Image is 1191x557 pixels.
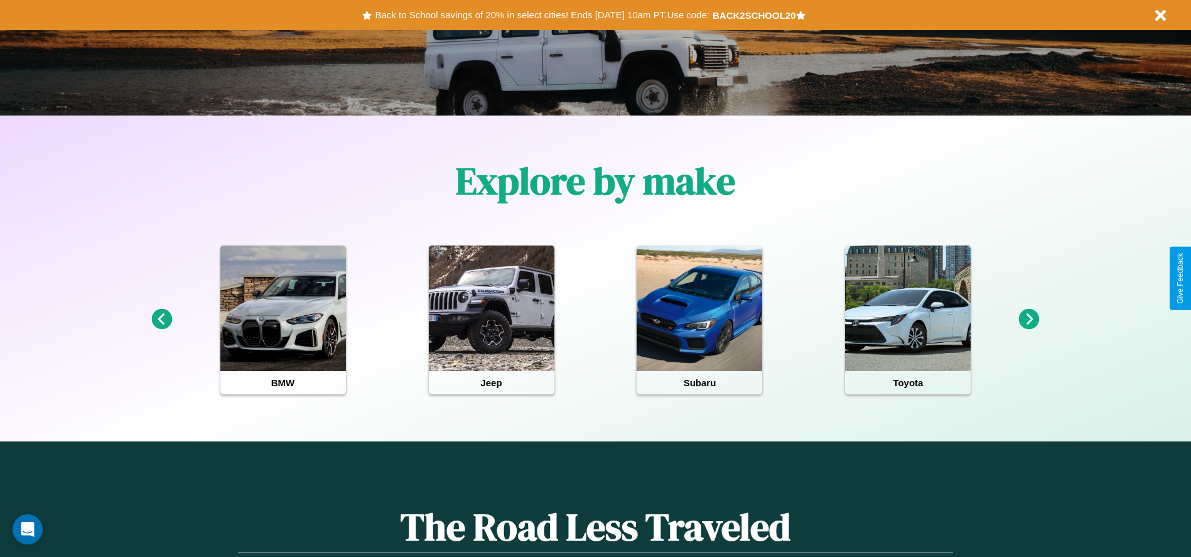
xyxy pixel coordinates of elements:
[637,371,762,394] h4: Subaru
[372,6,712,24] button: Back to School savings of 20% in select cities! Ends [DATE] 10am PT.Use code:
[429,371,554,394] h4: Jeep
[13,514,43,544] div: Open Intercom Messenger
[713,10,796,21] b: BACK2SCHOOL20
[238,501,952,553] h1: The Road Less Traveled
[1176,253,1185,304] div: Give Feedback
[456,155,735,207] h1: Explore by make
[845,371,971,394] h4: Toyota
[220,371,346,394] h4: BMW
